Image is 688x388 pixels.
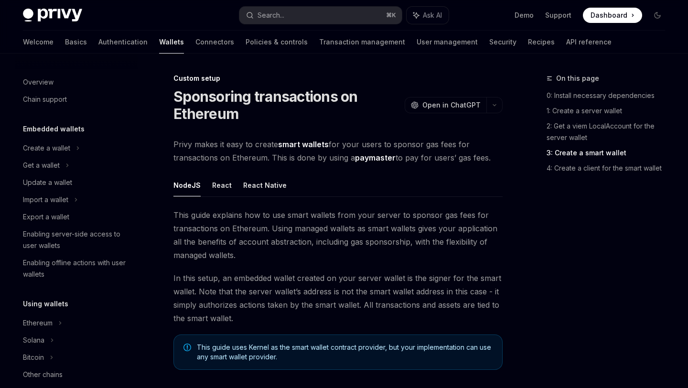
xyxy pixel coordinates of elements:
a: 3: Create a smart wallet [547,145,673,161]
h1: Sponsoring transactions on Ethereum [173,88,401,122]
svg: Note [183,344,191,351]
span: Dashboard [591,11,627,20]
div: Solana [23,334,44,346]
strong: smart wallets [278,140,329,149]
div: Overview [23,76,54,88]
div: Custom setup [173,74,503,83]
a: Wallets [159,31,184,54]
button: Ask AI [407,7,449,24]
a: 0: Install necessary dependencies [547,88,673,103]
a: Connectors [195,31,234,54]
a: 1: Create a server wallet [547,103,673,119]
a: Basics [65,31,87,54]
div: Enabling server-side access to user wallets [23,228,132,251]
a: Overview [15,74,138,91]
a: Transaction management [319,31,405,54]
h5: Embedded wallets [23,123,85,135]
span: In this setup, an embedded wallet created on your server wallet is the signer for the smart walle... [173,271,503,325]
button: React [212,174,232,196]
a: Security [489,31,516,54]
div: Create a wallet [23,142,70,154]
img: dark logo [23,9,82,22]
a: paymaster [355,153,396,163]
a: Update a wallet [15,174,138,191]
span: Ask AI [423,11,442,20]
span: On this page [556,73,599,84]
span: This guide uses Kernel as the smart wallet contract provider, but your implementation can use any... [197,343,493,362]
span: This guide explains how to use smart wallets from your server to sponsor gas fees for transaction... [173,208,503,262]
a: Dashboard [583,8,642,23]
div: Ethereum [23,317,53,329]
a: User management [417,31,478,54]
span: Open in ChatGPT [422,100,481,110]
div: Export a wallet [23,211,69,223]
span: Privy makes it easy to create for your users to sponsor gas fees for transactions on Ethereum. Th... [173,138,503,164]
a: Welcome [23,31,54,54]
a: Other chains [15,366,138,383]
button: Open in ChatGPT [405,97,486,113]
a: Enabling server-side access to user wallets [15,226,138,254]
div: Import a wallet [23,194,68,205]
div: Search... [258,10,284,21]
div: Get a wallet [23,160,60,171]
div: Bitcoin [23,352,44,363]
a: Recipes [528,31,555,54]
a: Chain support [15,91,138,108]
a: Support [545,11,571,20]
a: 4: Create a client for the smart wallet [547,161,673,176]
div: Other chains [23,369,63,380]
a: Export a wallet [15,208,138,226]
h5: Using wallets [23,298,68,310]
a: Policies & controls [246,31,308,54]
div: Enabling offline actions with user wallets [23,257,132,280]
div: Update a wallet [23,177,72,188]
a: Demo [515,11,534,20]
a: 2: Get a viem LocalAccount for the server wallet [547,119,673,145]
button: NodeJS [173,174,201,196]
span: ⌘ K [386,11,396,19]
div: Chain support [23,94,67,105]
button: Search...⌘K [239,7,401,24]
a: Enabling offline actions with user wallets [15,254,138,283]
button: React Native [243,174,287,196]
a: API reference [566,31,612,54]
button: Toggle dark mode [650,8,665,23]
a: Authentication [98,31,148,54]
